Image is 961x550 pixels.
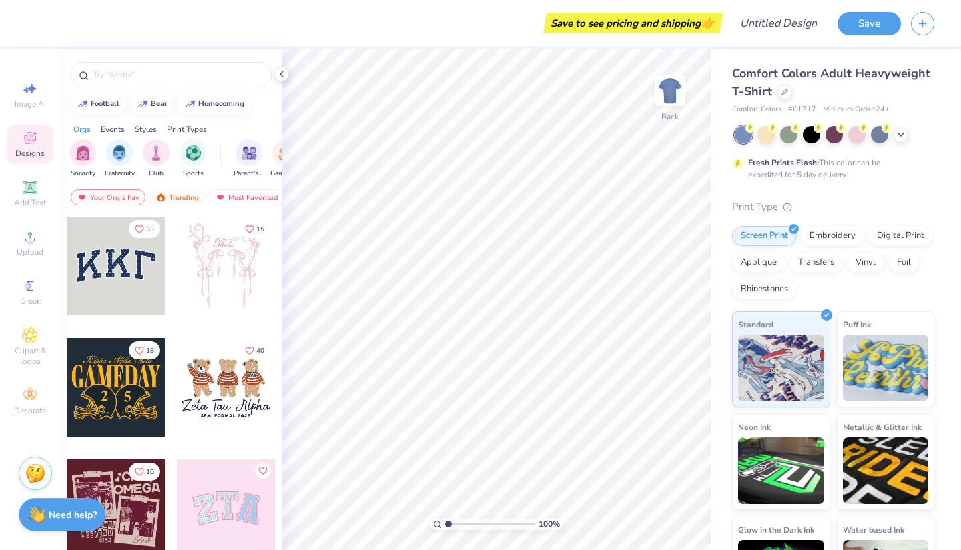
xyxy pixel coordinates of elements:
span: Glow in the Dark Ink [738,523,814,537]
div: This color can be expedited for 5 day delivery. [748,157,912,181]
img: trending.gif [155,193,166,202]
button: filter button [180,139,206,179]
div: filter for Sorority [69,139,96,179]
input: Try "Alpha" [92,68,263,81]
img: Fraternity Image [112,145,127,161]
div: Rhinestones [732,279,797,299]
span: Neon Ink [738,420,771,434]
span: Fraternity [105,169,135,179]
button: filter button [270,139,301,179]
button: Like [129,463,160,481]
div: Most Favorited [209,189,284,205]
button: Like [239,341,270,359]
span: 40 [256,347,264,354]
span: Club [149,169,164,179]
span: Comfort Colors Adult Heavyweight T-Shirt [732,65,930,99]
span: Standard [738,317,773,331]
div: Applique [732,253,785,273]
span: Game Day [270,169,301,179]
div: Events [101,123,125,135]
div: Print Type [732,199,934,215]
div: football [91,100,119,107]
div: Save to see pricing and shipping [547,13,719,33]
img: Puff Ink [843,335,929,401]
button: Save [838,12,901,35]
div: filter for Club [143,139,170,179]
div: Screen Print [732,226,797,246]
input: Untitled Design [729,10,828,37]
img: trend_line.gif [185,100,196,108]
span: Puff Ink [843,317,871,331]
div: homecoming [198,100,244,107]
button: filter button [69,139,96,179]
span: Upload [17,247,43,257]
button: bear [130,94,173,114]
div: Orgs [73,123,91,135]
span: Water based Ink [843,523,904,537]
span: 33 [146,226,154,233]
button: football [70,94,125,114]
button: filter button [143,139,170,179]
img: Club Image [149,145,164,161]
button: Like [239,220,270,238]
div: bear [151,100,167,107]
button: Like [255,463,271,479]
span: Greek [20,296,41,307]
img: most_fav.gif [77,193,87,202]
span: 👉 [701,15,715,31]
button: filter button [105,139,135,179]
img: Parent's Weekend Image [242,145,257,161]
span: 10 [146,469,154,475]
div: Trending [149,189,205,205]
span: 18 [146,347,154,354]
button: filter button [234,139,264,179]
button: Like [129,220,160,238]
div: Foil [888,253,920,273]
img: Back [657,77,683,104]
div: filter for Parent's Weekend [234,139,264,179]
div: Vinyl [847,253,884,273]
div: Print Types [167,123,207,135]
div: Digital Print [868,226,933,246]
img: Standard [738,335,824,401]
div: Your Org's Fav [71,189,145,205]
div: Embroidery [801,226,864,246]
div: Styles [135,123,157,135]
span: 15 [256,226,264,233]
span: Comfort Colors [732,104,781,115]
strong: Need help? [49,509,97,521]
img: Sports Image [186,145,201,161]
div: Back [661,111,679,123]
button: homecoming [178,94,250,114]
span: Add Text [14,197,46,208]
div: filter for Sports [180,139,206,179]
strong: Fresh Prints Flash: [748,157,819,168]
img: Sorority Image [75,145,91,161]
img: Metallic & Glitter Ink [843,437,929,504]
span: Clipart & logos [7,345,53,367]
button: Like [129,341,160,359]
div: filter for Fraternity [105,139,135,179]
span: # C1717 [788,104,816,115]
span: Minimum Order: 24 + [823,104,890,115]
img: trend_line.gif [77,100,88,108]
img: most_fav.gif [215,193,226,202]
span: Metallic & Glitter Ink [843,420,922,434]
div: Transfers [789,253,843,273]
span: Decorate [14,405,46,416]
img: Game Day Image [278,145,294,161]
span: Designs [15,148,45,159]
span: Image AI [15,99,46,109]
span: Parent's Weekend [234,169,264,179]
img: Neon Ink [738,437,824,504]
span: Sports [183,169,204,179]
span: Sorority [71,169,95,179]
span: 100 % [539,518,560,530]
img: trend_line.gif [137,100,148,108]
div: filter for Game Day [270,139,301,179]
